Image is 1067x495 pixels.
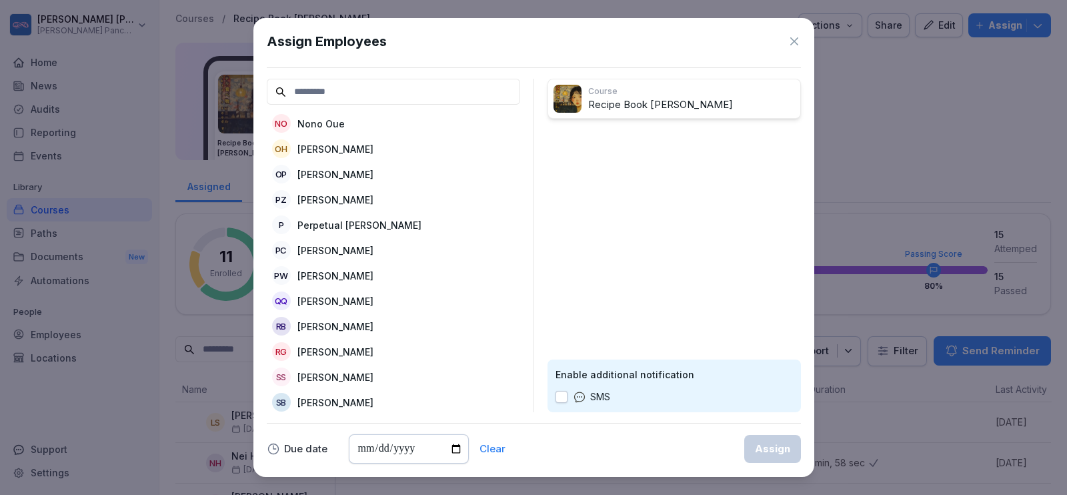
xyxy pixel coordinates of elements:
p: SMS [590,390,610,404]
p: Recipe Book [PERSON_NAME] [588,97,795,113]
p: [PERSON_NAME] [297,370,373,384]
button: Clear [479,444,505,454]
div: OH [272,139,291,158]
p: Due date [284,444,327,454]
p: Nono Oue [297,117,345,131]
div: OP [272,165,291,183]
div: SB [272,393,291,412]
p: [PERSON_NAME] [297,193,373,207]
p: Enable additional notification [556,368,793,382]
p: [PERSON_NAME] [297,142,373,156]
div: PZ [272,190,291,209]
p: [PERSON_NAME] [297,320,373,334]
div: RG [272,342,291,361]
div: Assign [755,442,790,456]
p: [PERSON_NAME] [297,345,373,359]
p: [PERSON_NAME] [297,396,373,410]
div: PC [272,241,291,260]
div: SS [272,368,291,386]
p: [PERSON_NAME] [297,294,373,308]
p: [PERSON_NAME] [297,167,373,181]
div: PW [272,266,291,285]
button: Assign [744,435,801,463]
div: NO [272,114,291,133]
h1: Assign Employees [267,31,387,51]
div: P [272,215,291,234]
div: QQ [272,292,291,310]
p: [PERSON_NAME] [297,243,373,258]
p: [PERSON_NAME] [297,269,373,283]
p: Course [588,85,795,97]
div: RB [272,317,291,336]
p: Perpetual [PERSON_NAME] [297,218,421,232]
